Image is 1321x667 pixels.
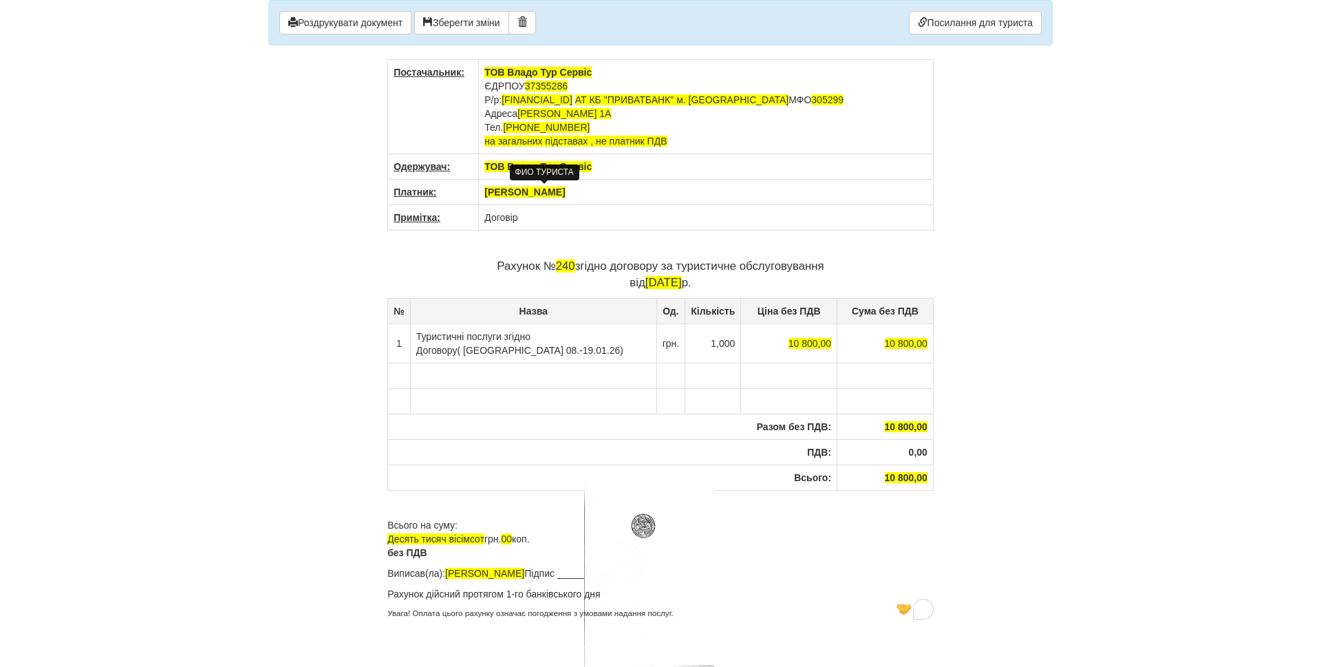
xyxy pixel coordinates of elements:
th: Назва [410,298,656,324]
div: ФИО ТУРИСТА [510,165,579,180]
span: АТ КБ "ПРИВАТБАНК" м. [GEOGRAPHIC_DATA] [575,94,789,105]
span: ТОВ Владо Тур Сервіс [484,161,592,172]
span: [DATE] [645,276,682,289]
span: Десять тисяч вісімсот [387,533,484,544]
td: ЄДРПОУ Р/р: МФО Адреса Тел. [479,60,934,154]
span: 00 [501,533,512,544]
th: 0,00 [837,439,934,465]
th: Сума без ПДВ [837,298,934,324]
span: [PERSON_NAME] [445,568,524,579]
p: Увага! Оплата цього рахунку означає погодження з умовами надання послуг. [387,608,934,620]
td: 1 [388,324,411,363]
span: ТОВ Владо Тур Сервіс [484,67,592,78]
span: [FINANCIAL_ID] [502,94,572,105]
span: [PHONE_NUMBER] [503,122,590,133]
p: Всього на суму: грн. коп. [387,518,934,560]
th: № [388,298,411,324]
th: Всього: [388,465,837,490]
b: без ПДВ [387,547,427,558]
u: Платник: [394,187,436,198]
img: 1658831867.png [584,483,714,666]
u: Примітка: [394,212,440,223]
button: Зберегти зміни [414,11,509,34]
span: 240 [556,260,575,273]
p: Рахунок дійсний протягом 1-го банківського дня [387,587,934,601]
span: [PERSON_NAME] [484,187,565,198]
u: Постачальник: [394,67,464,78]
span: 10 800,00 [885,421,927,432]
td: Договір [479,205,934,231]
span: 10 800,00 [885,338,927,349]
td: грн. [656,324,685,363]
u: Одержувач: [394,161,450,172]
span: 10 800,00 [885,472,927,483]
th: Кількість [685,298,741,324]
span: 37355286 [525,81,568,92]
th: Ціна без ПДВ [741,298,837,324]
span: ( [GEOGRAPHIC_DATA] 08.-19.01.26) [457,345,623,356]
span: 305299 [811,94,844,105]
td: Туристичні послуги згідно Договору [410,324,656,363]
span: [PERSON_NAME] 1А [517,108,611,119]
span: на загальних підставах , не платник ПДВ [484,136,667,147]
a: Посилання для туриста [909,11,1042,34]
div: To enrich screen reader interactions, please activate Accessibility in Grammarly extension settings [387,59,934,620]
span: 10 800,00 [788,338,831,349]
td: 1,000 [685,324,741,363]
th: ПДВ: [388,439,837,465]
button: Роздрукувати документ [279,11,411,34]
p: Рахунок № згідно договору за туристичне обслуговування від р. [387,258,934,291]
th: Од. [656,298,685,324]
th: Разом без ПДВ: [388,414,837,439]
p: Виписав(ла): Підпис ______________ [387,567,934,580]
